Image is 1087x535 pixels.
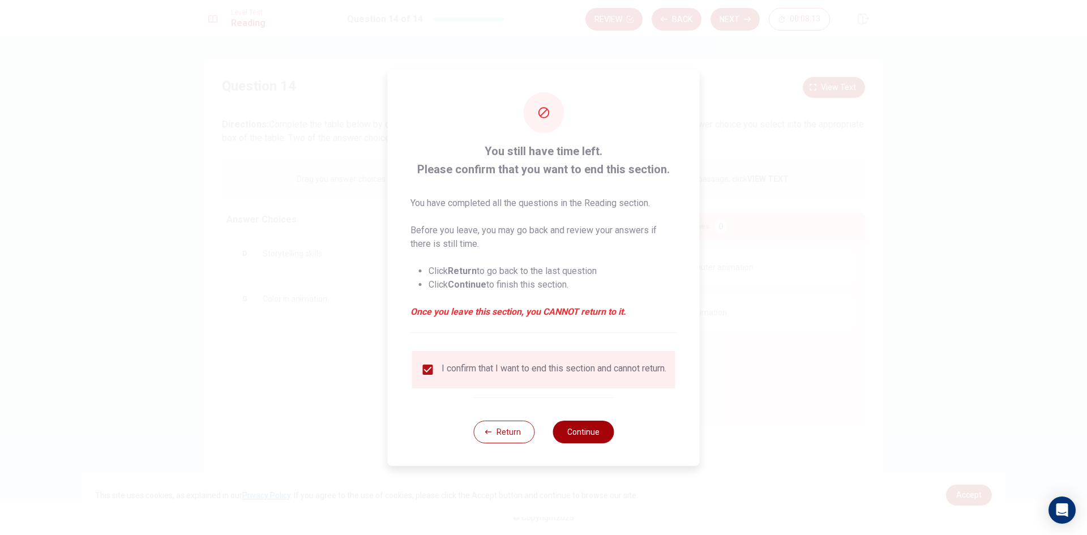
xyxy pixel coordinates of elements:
[442,363,666,376] div: I confirm that I want to end this section and cannot return.
[410,224,677,251] p: Before you leave, you may go back and review your answers if there is still time.
[410,142,677,178] span: You still have time left. Please confirm that you want to end this section.
[448,266,477,276] strong: Return
[448,279,486,290] strong: Continue
[410,305,677,319] em: Once you leave this section, you CANNOT return to it.
[553,421,614,443] button: Continue
[473,421,534,443] button: Return
[1049,497,1076,524] div: Open Intercom Messenger
[410,196,677,210] p: You have completed all the questions in the Reading section.
[429,278,677,292] li: Click to finish this section.
[429,264,677,278] li: Click to go back to the last question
